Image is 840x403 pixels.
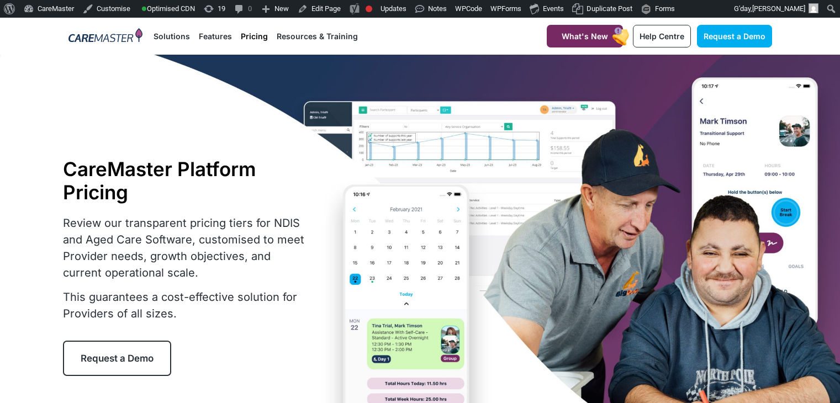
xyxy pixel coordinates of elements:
[562,31,608,41] span: What's New
[63,341,171,376] a: Request a Demo
[241,18,268,55] a: Pricing
[547,25,623,47] a: What's New
[752,4,805,13] span: [PERSON_NAME]
[697,25,772,47] a: Request a Demo
[199,18,232,55] a: Features
[277,18,358,55] a: Resources & Training
[633,25,691,47] a: Help Centre
[63,157,311,204] h1: CareMaster Platform Pricing
[704,31,765,41] span: Request a Demo
[154,18,519,55] nav: Menu
[68,28,143,45] img: CareMaster Logo
[154,18,190,55] a: Solutions
[640,31,684,41] span: Help Centre
[63,215,311,281] p: Review our transparent pricing tiers for NDIS and Aged Care Software, customised to meet Provider...
[366,6,372,12] div: Focus keyphrase not set
[63,289,311,322] p: This guarantees a cost-effective solution for Providers of all sizes.
[81,353,154,364] span: Request a Demo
